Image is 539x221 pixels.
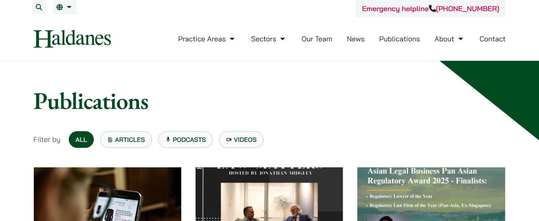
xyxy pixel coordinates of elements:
[219,131,264,148] a: Videos
[33,134,60,145] span: Filter by
[56,4,74,10] a: EN
[100,131,152,148] a: Articles
[302,34,332,43] a: Our Team
[158,131,213,148] a: Podcasts
[362,4,499,13] a: Emergency helpline[PHONE_NUMBER]
[434,34,465,43] a: About
[347,34,365,43] a: News
[178,34,237,43] a: Practice Areas
[33,30,111,48] img: Logo of Haldanes
[251,34,287,43] a: Sectors
[479,34,506,43] a: Contact
[69,131,94,148] a: All
[379,34,420,43] a: Publications
[33,86,506,115] h1: Publications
